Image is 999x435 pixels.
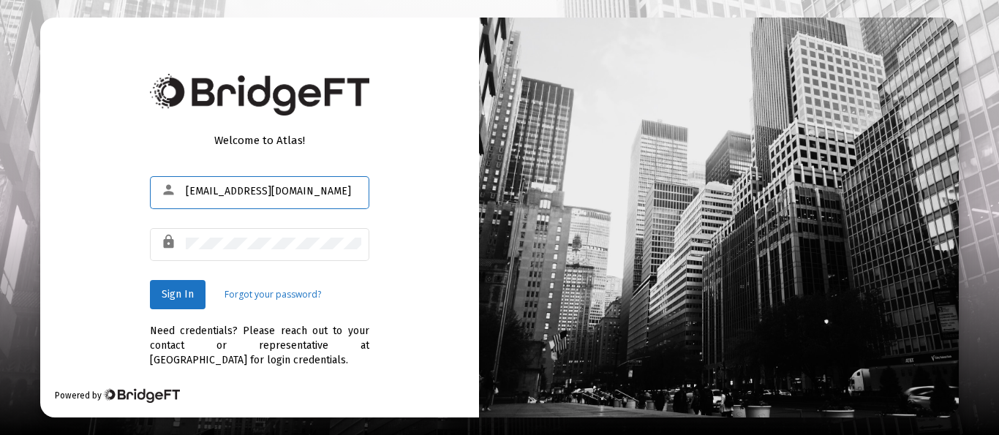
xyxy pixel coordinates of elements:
div: Powered by [55,388,180,403]
mat-icon: person [161,181,178,199]
button: Sign In [150,280,206,309]
div: Welcome to Atlas! [150,133,369,148]
img: Bridge Financial Technology Logo [103,388,180,403]
input: Email or Username [186,186,361,197]
img: Bridge Financial Technology Logo [150,74,369,116]
mat-icon: lock [161,233,178,251]
div: Need credentials? Please reach out to your contact or representative at [GEOGRAPHIC_DATA] for log... [150,309,369,368]
a: Forgot your password? [225,287,321,302]
span: Sign In [162,288,194,300]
